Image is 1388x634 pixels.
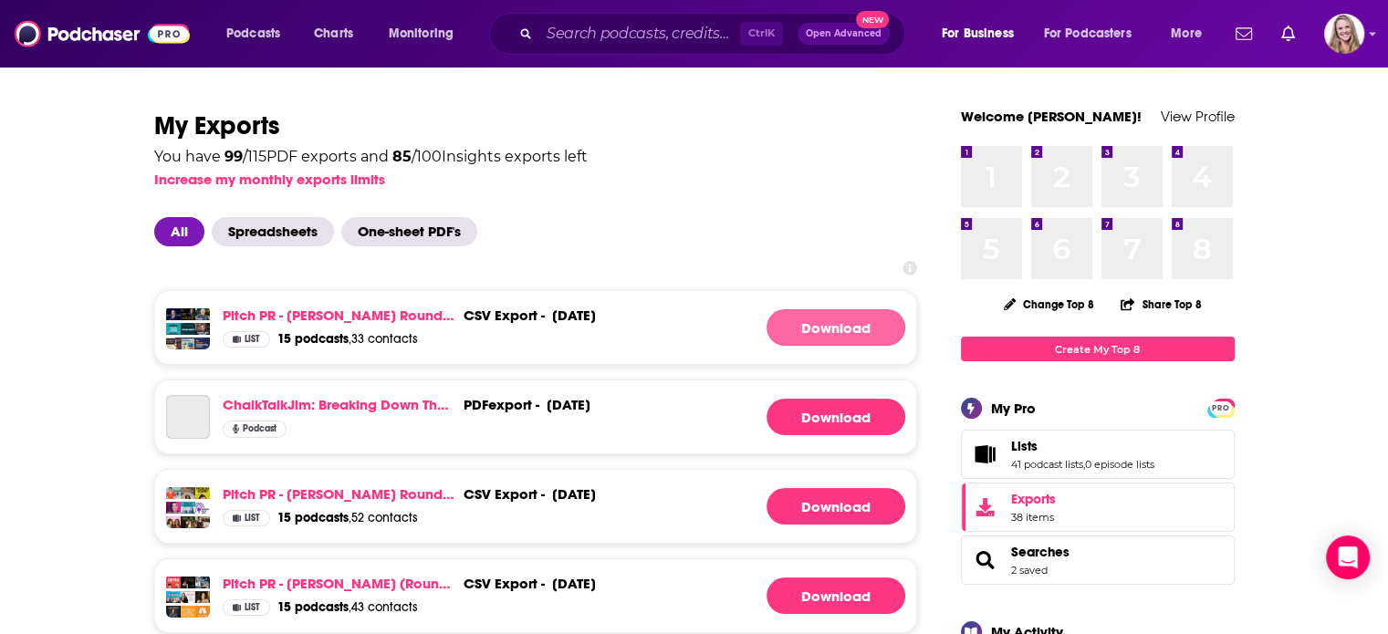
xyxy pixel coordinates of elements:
[212,217,334,246] span: Spreadsheets
[212,217,341,246] button: Spreadsheets
[166,516,181,531] img: Entreprenista
[389,21,454,47] span: Monitoring
[552,575,596,592] div: [DATE]
[224,148,243,165] span: 99
[181,308,195,323] img: No Limit Leadership
[993,293,1106,316] button: Change Top 8
[1011,438,1154,454] a: Lists
[1210,400,1232,414] a: PRO
[314,21,353,47] span: Charts
[464,575,491,592] span: csv
[245,514,260,523] span: List
[195,577,210,591] img: Marketing Against The Grain
[195,323,210,338] img: Leadership Huddle with Geoff Welch
[1083,458,1085,471] span: ,
[1011,458,1083,471] a: 41 podcast lists
[277,331,349,347] span: 15 podcasts
[195,308,210,323] img: The EntreLeadership Podcast
[277,510,349,525] span: 15 podcasts
[1274,18,1302,49] a: Show notifications dropdown
[181,502,195,516] img: Mad in America: Rethinking Mental Health
[1120,286,1202,322] button: Share Top 8
[195,516,210,531] img: The Rachel Hollis Podcast
[961,108,1142,125] a: Welcome [PERSON_NAME]!
[552,485,596,503] div: [DATE]
[166,323,181,338] img: Speak Your Mind Unapologetically Podcast
[376,19,477,48] button: open menu
[1011,491,1056,507] span: Exports
[154,217,204,246] span: All
[223,575,456,592] a: Pitch PR - [PERSON_NAME] (Round 2) - [DATE]
[154,150,588,164] div: You have / 115 PDF exports and / 100 Insights exports left
[967,442,1004,467] a: Lists
[181,606,195,620] img: Women in B2B Marketing
[464,307,491,324] span: csv
[277,599,349,615] span: 15 podcasts
[15,16,190,51] a: Podchaser - Follow, Share and Rate Podcasts
[181,323,195,338] img: Leadership Moments
[1011,511,1056,524] span: 38 items
[929,19,1037,48] button: open menu
[226,21,280,47] span: Podcasts
[1011,564,1048,577] a: 2 saved
[166,502,181,516] img: Women of Impact
[1171,21,1202,47] span: More
[392,148,412,165] span: 85
[166,338,181,352] img: Leadership Biz Cafe with Tanveer Naseer
[967,547,1004,573] a: Searches
[195,591,210,606] img: The C-Suite Mentor - Business Growth for Small Business Leaders with Theresa Cantley
[464,396,488,413] span: PDF
[1011,544,1070,560] a: Searches
[464,396,539,413] div: export -
[961,483,1235,532] a: Exports
[1032,19,1158,48] button: open menu
[967,494,1004,520] span: Exports
[547,396,590,413] p: [DATE]
[1085,458,1154,471] a: 0 episode lists
[991,400,1036,417] div: My Pro
[1210,401,1232,415] span: PRO
[1324,14,1364,54] span: Logged in as KirstinPitchPR
[767,309,905,346] a: Generating File
[506,13,923,55] div: Search podcasts, credits, & more...
[277,599,418,616] a: 15 podcasts,43 contacts
[223,307,456,324] a: Pitch PR - [PERSON_NAME] Round 4 - [DATE]
[166,308,181,323] img: The Leadership Project Podcast
[798,23,890,45] button: Open AdvancedNew
[181,591,195,606] img: Savvy Marketing for Small Business
[740,22,783,46] span: Ctrl K
[277,331,418,348] a: 15 podcasts,33 contacts
[942,21,1014,47] span: For Business
[856,11,889,28] span: New
[1161,108,1235,125] a: View Profile
[1228,18,1259,49] a: Show notifications dropdown
[181,516,195,531] img: All In with Allie
[464,485,545,503] div: export -
[539,19,740,48] input: Search podcasts, credits, & more...
[1324,14,1364,54] button: Show profile menu
[1158,19,1225,48] button: open menu
[154,171,385,188] button: Increase my monthly exports limits
[1326,535,1370,579] div: Open Intercom Messenger
[341,217,485,246] button: One-sheet PDF's
[166,487,181,502] img: Bossed Up
[154,217,212,246] button: All
[302,19,364,48] a: Charts
[961,337,1235,361] a: Create My Top 8
[277,510,418,526] a: 15 podcasts,52 contacts
[195,338,210,352] img: The Driven Leadership Podcast
[195,502,210,516] img: Behavioral Health Today
[214,19,304,48] button: open menu
[341,217,477,246] span: One-sheet PDF's
[464,575,545,592] div: export -
[181,338,195,352] img: Leadership & Motivation Unleashed: Practical Leadership for Modern Workplaces
[166,606,181,620] img: The Chris LoCurto Show
[961,430,1235,479] span: Lists
[1011,438,1038,454] span: Lists
[154,109,917,142] h1: My Exports
[166,591,181,606] img: Marketing O'Clock - Digital Marketing News
[243,424,277,433] span: Podcast
[767,399,905,435] a: Download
